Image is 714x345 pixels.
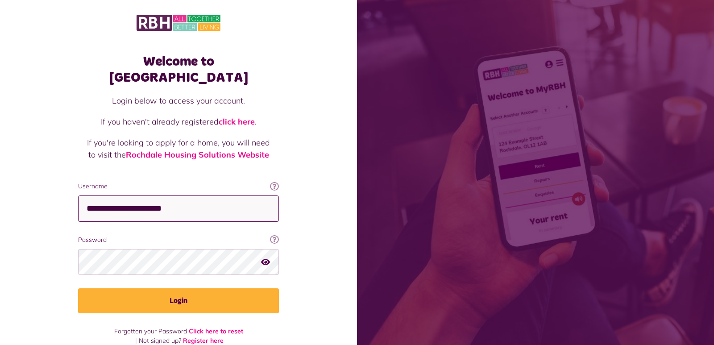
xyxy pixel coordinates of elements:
span: Forgotten your Password [114,327,187,335]
a: Click here to reset [189,327,243,335]
p: Login below to access your account. [87,95,270,107]
a: Rochdale Housing Solutions Website [126,150,269,160]
p: If you're looking to apply for a home, you will need to visit the [87,137,270,161]
button: Login [78,288,279,313]
a: Register here [183,337,224,345]
img: MyRBH [137,13,220,32]
label: Username [78,182,279,191]
h1: Welcome to [GEOGRAPHIC_DATA] [78,54,279,86]
p: If you haven't already registered . [87,116,270,128]
a: click here [219,116,255,127]
span: Not signed up? [139,337,181,345]
label: Password [78,235,279,245]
